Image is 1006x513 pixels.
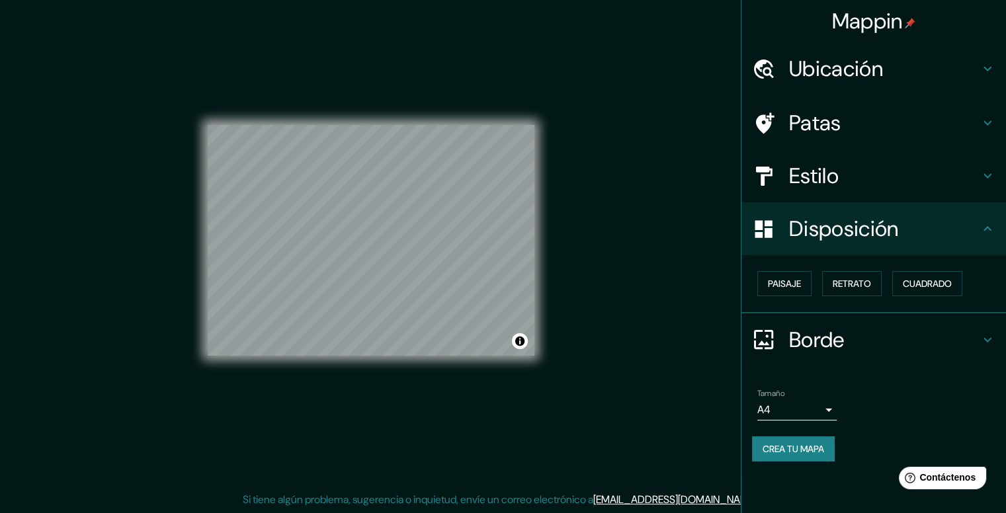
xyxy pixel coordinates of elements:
[789,55,883,83] font: Ubicación
[757,388,784,399] font: Tamaño
[593,493,757,506] a: [EMAIL_ADDRESS][DOMAIN_NAME]
[789,215,898,243] font: Disposición
[892,271,962,296] button: Cuadrado
[741,149,1006,202] div: Estilo
[903,278,952,290] font: Cuadrado
[789,162,839,190] font: Estilo
[888,461,991,498] iframe: Lanzador de widgets de ayuda
[741,313,1006,366] div: Borde
[757,271,812,296] button: Paisaje
[741,42,1006,95] div: Ubicación
[741,97,1006,149] div: Patas
[833,278,871,290] font: Retrato
[243,493,593,506] font: Si tiene algún problema, sugerencia o inquietud, envíe un correo electrónico a
[768,278,801,290] font: Paisaje
[822,271,882,296] button: Retrato
[789,109,841,137] font: Patas
[752,436,835,461] button: Crea tu mapa
[789,326,845,354] font: Borde
[757,403,771,416] font: A4
[763,443,824,455] font: Crea tu mapa
[905,18,915,28] img: pin-icon.png
[832,7,903,35] font: Mappin
[208,125,534,356] canvas: Mapa
[757,399,837,420] div: A4
[512,333,528,349] button: Activar o desactivar atribución
[741,202,1006,255] div: Disposición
